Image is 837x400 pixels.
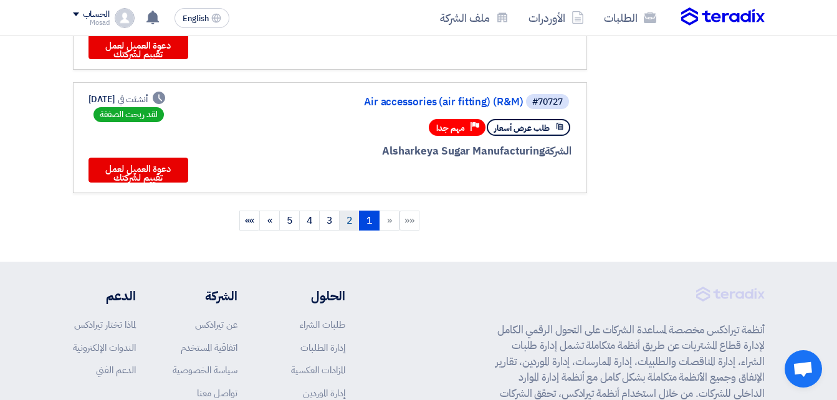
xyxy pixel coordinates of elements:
div: [DATE] [88,93,166,106]
a: لماذا تختار تيرادكس [74,318,136,331]
a: 3 [319,211,340,231]
button: English [175,8,229,28]
span: » [267,213,272,228]
a: تواصل معنا [197,386,237,400]
a: Next [259,211,280,231]
span: طلب عرض أسعار [494,122,550,134]
span: English [183,14,209,23]
div: لقد ربحت الصفقة [93,107,164,122]
span: مهم جدا [436,122,465,134]
a: 5 [279,211,300,231]
a: ملف الشركة [430,3,519,32]
button: دعوة العميل لعمل تقييم لشركتك [88,158,188,183]
a: طلبات الشراء [300,318,345,331]
div: Open chat [785,350,822,388]
img: profile_test.png [115,8,135,28]
img: Teradix logo [681,7,765,26]
a: Last [239,211,260,231]
a: 2 [339,211,360,231]
a: اتفاقية المستخدم [181,341,237,355]
a: الدعم الفني [96,363,136,377]
a: إدارة الطلبات [300,341,345,355]
a: الطلبات [594,3,666,32]
a: سياسة الخصوصية [173,363,237,377]
li: الحلول [275,287,345,305]
span: الشركة [545,143,572,159]
span: أنشئت في [118,93,148,106]
button: دعوة العميل لعمل تقييم لشركتك [88,34,188,59]
a: إدارة الموردين [303,386,345,400]
ngb-pagination: Default pagination [73,206,587,237]
div: الحساب [83,9,110,20]
li: الدعم [73,287,136,305]
span: »» [245,213,255,228]
a: عن تيرادكس [195,318,237,331]
a: Air accessories (air fitting) (R&M) [274,97,524,108]
div: Alsharkeya Sugar Manufacturing [272,143,572,160]
a: المزادات العكسية [291,363,345,377]
a: الندوات الإلكترونية [73,341,136,355]
a: 4 [299,211,320,231]
a: 1 [359,211,380,231]
div: Mosad [73,19,110,26]
a: الأوردرات [519,3,594,32]
li: الشركة [173,287,237,305]
div: #70727 [532,98,563,107]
